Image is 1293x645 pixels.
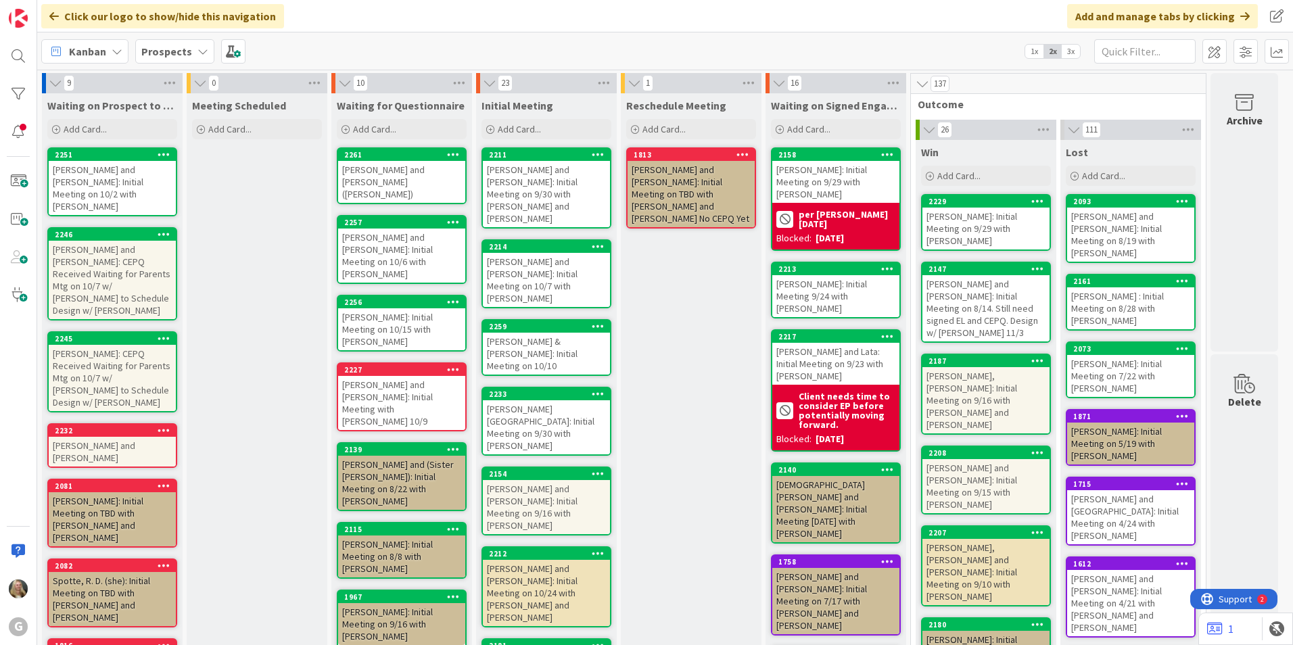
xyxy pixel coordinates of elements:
[47,99,177,112] span: Waiting on Prospect to Schedule
[772,331,899,343] div: 2217
[772,476,899,542] div: [DEMOGRAPHIC_DATA][PERSON_NAME] and [PERSON_NAME]: Initial Meeting [DATE] with [PERSON_NAME]
[49,333,176,411] div: 2245[PERSON_NAME]: CEPQ Received Waiting for Parents Mtg on 10/7 w/ [PERSON_NAME] to Schedule Des...
[922,355,1050,433] div: 2187[PERSON_NAME], [PERSON_NAME]: Initial Meeting on 9/16 with [PERSON_NAME] and [PERSON_NAME]
[483,241,610,307] div: 2214[PERSON_NAME] and [PERSON_NAME]: Initial Meeting on 10/7 with [PERSON_NAME]
[772,331,899,385] div: 2217[PERSON_NAME] and Lata: Initial Meeting on 9/23 with [PERSON_NAME]
[928,448,1050,458] div: 2208
[778,465,899,475] div: 2140
[1073,344,1194,354] div: 2073
[338,535,465,577] div: [PERSON_NAME]: Initial Meeting on 8/8 with [PERSON_NAME]
[778,557,899,567] div: 1758
[928,528,1050,537] div: 2207
[483,480,610,534] div: [PERSON_NAME] and [PERSON_NAME]: Initial Meeting on 9/16 with [PERSON_NAME]
[41,4,284,28] div: Click our logo to show/hide this navigation
[344,592,465,602] div: 1967
[49,149,176,161] div: 2251
[338,456,465,510] div: [PERSON_NAME] and (Sister [PERSON_NAME]): Initial Meeting on 8/22 with [PERSON_NAME]
[772,464,899,542] div: 2140[DEMOGRAPHIC_DATA][PERSON_NAME] and [PERSON_NAME]: Initial Meeting [DATE] with [PERSON_NAME]
[9,579,28,598] img: DS
[192,99,286,112] span: Meeting Scheduled
[483,388,610,454] div: 2233[PERSON_NAME][GEOGRAPHIC_DATA]: Initial Meeting on 9/30 with [PERSON_NAME]
[922,527,1050,605] div: 2207[PERSON_NAME], [PERSON_NAME] and [PERSON_NAME]: Initial Meeting on 9/10 with [PERSON_NAME]
[338,444,465,510] div: 2139[PERSON_NAME] and (Sister [PERSON_NAME]): Initial Meeting on 8/22 with [PERSON_NAME]
[922,539,1050,605] div: [PERSON_NAME], [PERSON_NAME] and [PERSON_NAME]: Initial Meeting on 9/10 with [PERSON_NAME]
[49,480,176,492] div: 2081
[628,149,755,227] div: 1813[PERSON_NAME] and [PERSON_NAME]: Initial Meeting on TBD with [PERSON_NAME] and [PERSON_NAME] ...
[338,216,465,283] div: 2257[PERSON_NAME] and [PERSON_NAME]: Initial Meeting on 10/6 with [PERSON_NAME]
[1067,558,1194,636] div: 1612[PERSON_NAME] and [PERSON_NAME]: Initial Meeting on 4/21 with [PERSON_NAME] and [PERSON_NAME]
[628,149,755,161] div: 1813
[338,523,465,535] div: 2115
[799,391,895,429] b: Client needs time to consider EP before potentially moving forward.
[642,75,653,91] span: 1
[483,149,610,161] div: 2211
[49,480,176,546] div: 2081[PERSON_NAME]: Initial Meeting on TBD with [PERSON_NAME] and [PERSON_NAME]
[338,364,465,376] div: 2227
[338,364,465,430] div: 2227[PERSON_NAME] and [PERSON_NAME]: Initial Meeting with [PERSON_NAME] 10/9
[937,170,981,182] span: Add Card...
[778,150,899,160] div: 2158
[922,355,1050,367] div: 2187
[1067,423,1194,464] div: [PERSON_NAME]: Initial Meeting on 5/19 with [PERSON_NAME]
[1073,412,1194,421] div: 1871
[1082,122,1101,138] span: 111
[922,527,1050,539] div: 2207
[353,75,368,91] span: 10
[338,229,465,283] div: [PERSON_NAME] and [PERSON_NAME]: Initial Meeting on 10/6 with [PERSON_NAME]
[483,241,610,253] div: 2214
[483,548,610,560] div: 2212
[208,123,252,135] span: Add Card...
[628,161,755,227] div: [PERSON_NAME] and [PERSON_NAME]: Initial Meeting on TBD with [PERSON_NAME] and [PERSON_NAME] No C...
[498,123,541,135] span: Add Card...
[1062,45,1080,58] span: 3x
[922,367,1050,433] div: [PERSON_NAME], [PERSON_NAME]: Initial Meeting on 9/16 with [PERSON_NAME] and [PERSON_NAME]
[772,149,899,203] div: 2158[PERSON_NAME]: Initial Meeting on 9/29 with [PERSON_NAME]
[772,343,899,385] div: [PERSON_NAME] and Lata: Initial Meeting on 9/23 with [PERSON_NAME]
[922,447,1050,513] div: 2208[PERSON_NAME] and [PERSON_NAME]: Initial Meeting on 9/15 with [PERSON_NAME]
[55,230,176,239] div: 2246
[55,561,176,571] div: 2082
[483,333,610,375] div: [PERSON_NAME] & [PERSON_NAME]: Initial Meeting on 10/10
[772,275,899,317] div: [PERSON_NAME]: Initial Meeting 9/24 with [PERSON_NAME]
[922,459,1050,513] div: [PERSON_NAME] and [PERSON_NAME]: Initial Meeting on 9/15 with [PERSON_NAME]
[1067,478,1194,490] div: 1715
[1073,197,1194,206] div: 2093
[1067,4,1258,28] div: Add and manage tabs by clicking
[338,376,465,430] div: [PERSON_NAME] and [PERSON_NAME]: Initial Meeting with [PERSON_NAME] 10/9
[921,145,939,159] span: Win
[338,444,465,456] div: 2139
[49,229,176,319] div: 2246[PERSON_NAME] and [PERSON_NAME]: CEPQ Received Waiting for Parents Mtg on 10/7 w/ [PERSON_NAM...
[928,264,1050,274] div: 2147
[816,432,844,446] div: [DATE]
[772,556,899,634] div: 1758[PERSON_NAME] and [PERSON_NAME]: Initial Meeting on 7/17 with [PERSON_NAME] and [PERSON_NAME]
[1066,145,1088,159] span: Lost
[816,231,844,245] div: [DATE]
[1067,343,1194,397] div: 2073[PERSON_NAME]: Initial Meeting on 7/22 with [PERSON_NAME]
[1043,45,1062,58] span: 2x
[483,400,610,454] div: [PERSON_NAME][GEOGRAPHIC_DATA]: Initial Meeting on 9/30 with [PERSON_NAME]
[338,591,465,603] div: 1967
[1067,410,1194,464] div: 1871[PERSON_NAME]: Initial Meeting on 5/19 with [PERSON_NAME]
[772,568,899,634] div: [PERSON_NAME] and [PERSON_NAME]: Initial Meeting on 7/17 with [PERSON_NAME] and [PERSON_NAME]
[1073,479,1194,489] div: 1715
[483,161,610,227] div: [PERSON_NAME] and [PERSON_NAME]: Initial Meeting on 9/30 with [PERSON_NAME] and [PERSON_NAME]
[344,150,465,160] div: 2261
[489,549,610,558] div: 2212
[344,365,465,375] div: 2227
[787,75,802,91] span: 16
[49,149,176,215] div: 2251[PERSON_NAME] and [PERSON_NAME]: Initial Meeting on 10/2 with [PERSON_NAME]
[772,556,899,568] div: 1758
[922,208,1050,249] div: [PERSON_NAME]: Initial Meeting on 9/29 with [PERSON_NAME]
[64,123,107,135] span: Add Card...
[1094,39,1196,64] input: Quick Filter...
[483,468,610,534] div: 2154[PERSON_NAME] and [PERSON_NAME]: Initial Meeting on 9/16 with [PERSON_NAME]
[922,619,1050,631] div: 2180
[1067,195,1194,262] div: 2093[PERSON_NAME] and [PERSON_NAME]: Initial Meeting on 8/19 with [PERSON_NAME]
[338,308,465,350] div: [PERSON_NAME]: Initial Meeting on 10/15 with [PERSON_NAME]
[483,320,610,333] div: 2259
[922,195,1050,208] div: 2229
[49,572,176,626] div: Spotte, R. D. (she): Initial Meeting on TBD with [PERSON_NAME] and [PERSON_NAME]
[1207,621,1233,637] a: 1
[64,75,74,91] span: 9
[481,99,553,112] span: Initial Meeting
